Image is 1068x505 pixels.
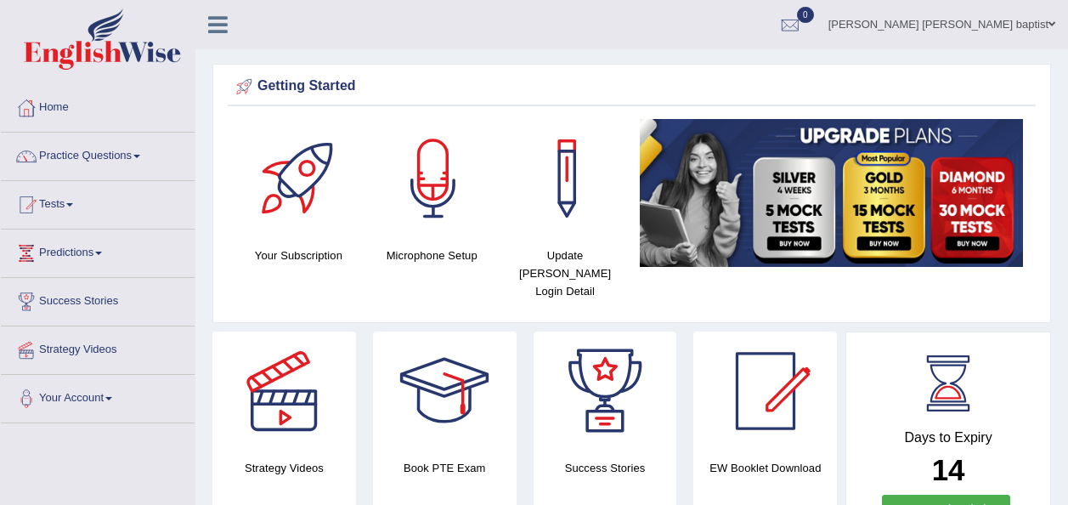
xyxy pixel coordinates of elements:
[534,459,677,477] h4: Success Stories
[693,459,837,477] h4: EW Booklet Download
[1,133,195,175] a: Practice Questions
[374,247,490,264] h4: Microphone Setup
[1,230,195,272] a: Predictions
[640,119,1023,267] img: small5.jpg
[212,459,356,477] h4: Strategy Videos
[932,453,965,486] b: 14
[373,459,517,477] h4: Book PTE Exam
[865,430,1031,445] h4: Days to Expiry
[1,326,195,369] a: Strategy Videos
[1,278,195,321] a: Success Stories
[1,375,195,417] a: Your Account
[240,247,357,264] h4: Your Subscription
[507,247,624,300] h4: Update [PERSON_NAME] Login Detail
[232,74,1031,99] div: Getting Started
[1,84,195,127] a: Home
[797,7,814,23] span: 0
[1,181,195,224] a: Tests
